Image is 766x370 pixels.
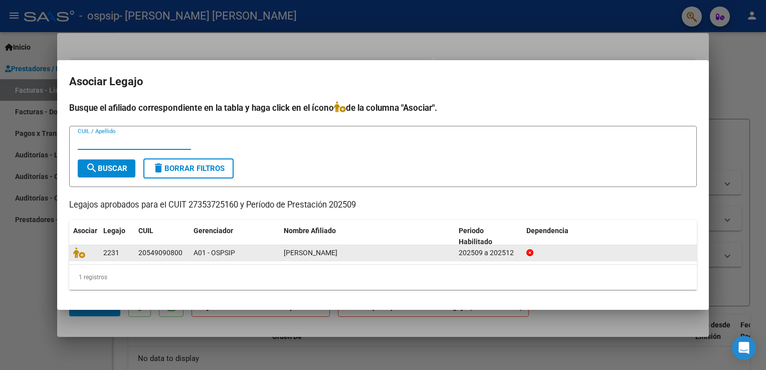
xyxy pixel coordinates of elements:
span: CUIL [138,227,153,235]
h4: Busque el afiliado correspondiente en la tabla y haga click en el ícono de la columna "Asociar". [69,101,697,114]
span: A01 - OSPSIP [194,249,235,257]
span: Periodo Habilitado [459,227,492,246]
span: Dependencia [526,227,568,235]
datatable-header-cell: Dependencia [522,220,697,253]
span: Nombre Afiliado [284,227,336,235]
mat-icon: delete [152,162,164,174]
datatable-header-cell: Asociar [69,220,99,253]
datatable-header-cell: CUIL [134,220,189,253]
datatable-header-cell: Periodo Habilitado [455,220,522,253]
span: Borrar Filtros [152,164,225,173]
span: Buscar [86,164,127,173]
div: 20549090800 [138,247,182,259]
span: 2231 [103,249,119,257]
button: Borrar Filtros [143,158,234,178]
datatable-header-cell: Gerenciador [189,220,280,253]
h2: Asociar Legajo [69,72,697,91]
mat-icon: search [86,162,98,174]
span: Asociar [73,227,97,235]
div: 1 registros [69,265,697,290]
span: RODRIGUEZ IVAN LIONEL [284,249,337,257]
p: Legajos aprobados para el CUIT 27353725160 y Período de Prestación 202509 [69,199,697,212]
span: Legajo [103,227,125,235]
datatable-header-cell: Legajo [99,220,134,253]
datatable-header-cell: Nombre Afiliado [280,220,455,253]
div: 202509 a 202512 [459,247,518,259]
button: Buscar [78,159,135,177]
span: Gerenciador [194,227,233,235]
div: Open Intercom Messenger [732,336,756,360]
